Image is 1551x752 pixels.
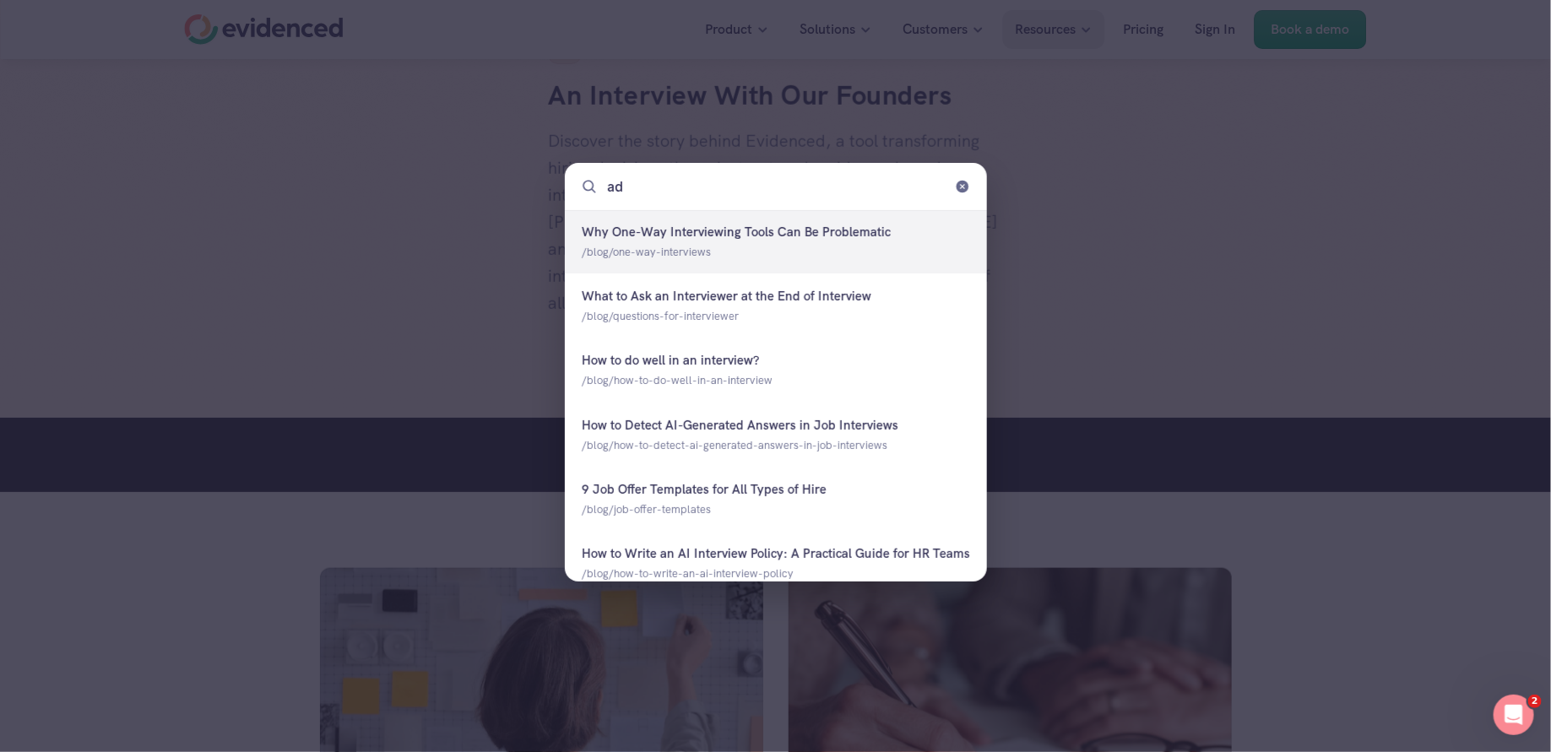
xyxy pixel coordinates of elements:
a: How to do well in an interview? /blog/how-to-do-well-in-an-interview [565,339,987,403]
a: How to Detect AI-Generated Answers in Job Interviews /blog/how-to-detect-ai-generated-answers-in-... [565,403,987,467]
span: 2 [1528,695,1542,708]
a: Why One-Way Interviewing Tools Can Be Problematic /blog/one-way-interviews [565,210,987,273]
a: How to Write an AI Interview Policy: A Practical Guide for HR Teams /blog/how-to-write-an-ai-inte... [565,532,987,595]
a: 9 Job Offer Templates for All Types of Hire /blog/job-offer-templates [565,468,987,531]
input: Search... [607,173,945,200]
a: What to Ask an Interviewer at the End of Interview /blog/questions-for-interviewer [565,274,987,338]
iframe: Intercom live chat [1494,695,1534,735]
